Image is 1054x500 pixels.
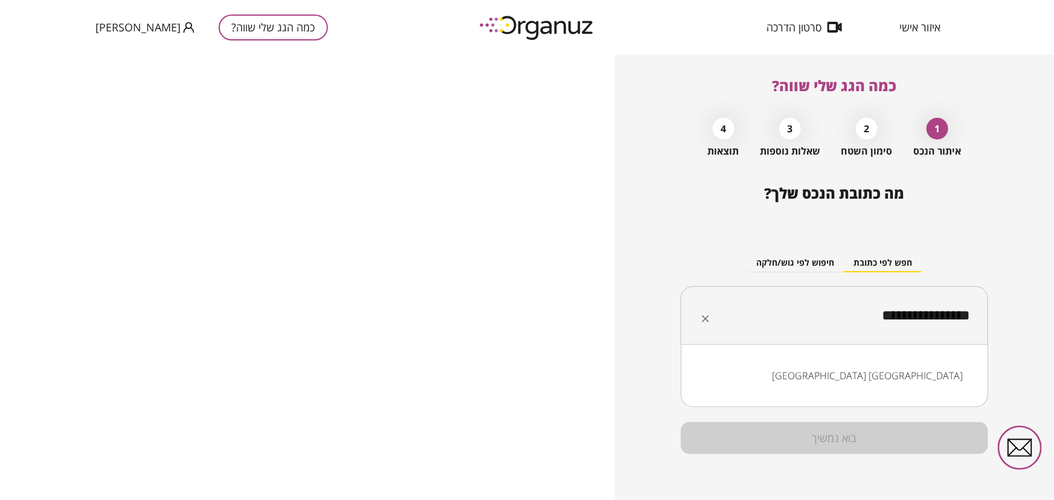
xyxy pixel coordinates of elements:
button: חפש לפי כתובת [844,254,922,272]
span: איזור אישי [899,21,940,33]
span: כמה הגג שלי שווה? [772,75,896,95]
button: כמה הגג שלי שווה? [219,14,328,40]
div: 3 [779,118,801,139]
img: logo [471,11,604,44]
span: סימון השטח [841,146,893,157]
button: חיפוש לפי גוש/חלקה [747,254,844,272]
span: איתור הנכס [913,146,961,157]
span: תוצאות [708,146,739,157]
div: 2 [856,118,878,139]
span: מה כתובת הנכס שלך? [764,183,904,203]
div: 1 [927,118,948,139]
span: [PERSON_NAME] [95,21,181,33]
button: איזור אישי [881,21,959,33]
span: שאלות נוספות [760,146,820,157]
li: [GEOGRAPHIC_DATA] [GEOGRAPHIC_DATA] [696,365,972,386]
button: Clear [697,310,714,327]
button: [PERSON_NAME] [95,20,194,35]
button: סרטון הדרכה [748,21,860,33]
div: 4 [713,118,734,139]
span: סרטון הדרכה [766,21,821,33]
